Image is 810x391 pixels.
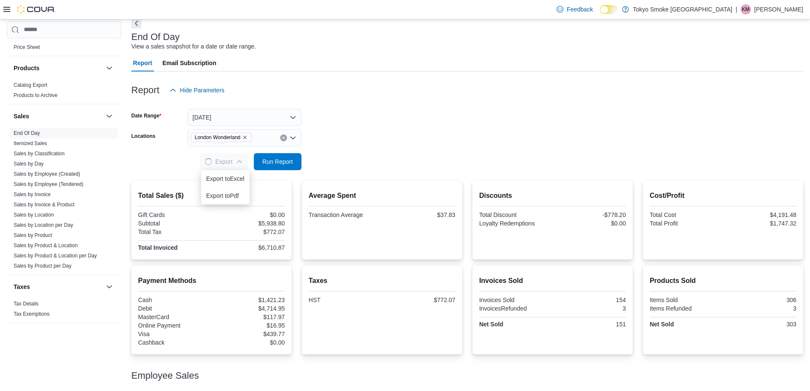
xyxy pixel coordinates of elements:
div: $6,710.87 [213,244,285,251]
span: Export to Excel [206,175,244,182]
strong: Net Sold [479,321,503,328]
div: Visa [138,331,210,337]
a: Catalog Export [14,82,47,88]
img: Cova [17,5,55,14]
button: [DATE] [188,109,301,126]
span: Sales by Classification [14,150,65,157]
div: View a sales snapshot for a date or date range. [131,42,256,51]
a: Sales by Day [14,161,44,167]
a: Products to Archive [14,92,57,98]
div: Items Refunded [650,305,722,312]
h2: Average Spent [309,191,455,201]
span: Sales by Invoice [14,191,51,198]
div: Transaction Average [309,211,381,218]
div: 3 [725,305,796,312]
h2: Invoices Sold [479,276,626,286]
span: London Wonderland [191,133,251,142]
div: Loyalty Redemptions [479,220,551,227]
span: KM [742,4,750,14]
a: Sales by Invoice & Product [14,202,74,208]
div: Cash [138,297,210,303]
button: Taxes [104,282,114,292]
div: $117.97 [213,314,285,320]
h3: End Of Day [131,32,180,42]
button: Open list of options [290,134,296,141]
h2: Products Sold [650,276,796,286]
span: Tax Exemptions [14,311,50,317]
div: Sales [7,128,121,274]
button: Products [104,63,114,73]
div: $0.00 [213,339,285,346]
div: Total Cost [650,211,722,218]
h2: Cost/Profit [650,191,796,201]
div: $37.83 [384,211,455,218]
div: InvoicesRefunded [479,305,551,312]
div: 3 [554,305,626,312]
label: Date Range [131,112,162,119]
div: Subtotal [138,220,210,227]
div: $5,938.80 [213,220,285,227]
a: Tax Details [14,301,39,307]
span: Sales by Location [14,211,54,218]
a: Price Sheet [14,44,40,50]
div: $1,747.32 [725,220,796,227]
h3: Employee Sales [131,371,199,381]
strong: Total Invoiced [138,244,178,251]
div: Debit [138,305,210,312]
div: $0.00 [213,211,285,218]
span: Price Sheet [14,44,40,51]
a: End Of Day [14,130,40,136]
div: $4,191.48 [725,211,796,218]
span: Hide Parameters [180,86,225,94]
button: Export toExcel [201,170,250,187]
span: Feedback [567,5,593,14]
strong: Net Sold [650,321,674,328]
a: Sales by Location per Day [14,222,73,228]
div: Kai Mastervick [741,4,751,14]
div: 303 [725,321,796,328]
button: Products [14,64,102,72]
button: Sales [104,111,114,121]
div: Total Tax [138,228,210,235]
div: Invoices Sold [479,297,551,303]
a: Feedback [553,1,596,18]
button: Sales [14,112,102,120]
span: Export [205,153,242,170]
div: -$778.20 [554,211,626,218]
div: MasterCard [138,314,210,320]
button: Taxes [14,283,102,291]
span: Email Subscription [162,54,216,71]
p: [PERSON_NAME] [754,4,803,14]
h3: Products [14,64,40,72]
span: Sales by Employee (Tendered) [14,181,83,188]
h2: Discounts [479,191,626,201]
input: Dark Mode [600,5,618,14]
button: Remove London Wonderland from selection in this group [242,135,247,140]
span: Export to Pdf [206,192,244,199]
h3: Taxes [14,283,30,291]
a: Sales by Product [14,232,52,238]
span: London Wonderland [195,133,241,142]
div: $772.07 [213,228,285,235]
button: Clear input [280,134,287,141]
div: 306 [725,297,796,303]
span: Sales by Location per Day [14,222,73,228]
div: $4,714.95 [213,305,285,312]
span: Sales by Employee (Created) [14,171,80,177]
div: Gift Cards [138,211,210,218]
div: Products [7,80,121,104]
button: LoadingExport [200,153,247,170]
span: Sales by Invoice & Product [14,201,74,208]
a: Sales by Invoice [14,191,51,197]
div: $772.07 [384,297,455,303]
h3: Sales [14,112,29,120]
span: Sales by Product & Location per Day [14,252,97,259]
button: Next [131,18,142,29]
div: $439.77 [213,331,285,337]
span: Loading [204,157,213,167]
div: Online Payment [138,322,210,329]
span: Sales by Day [14,160,44,167]
div: 154 [554,297,626,303]
button: Hide Parameters [166,82,228,99]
